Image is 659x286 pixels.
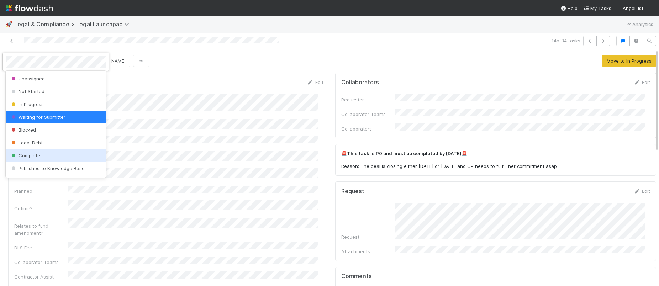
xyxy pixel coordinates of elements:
span: Legal Debt [10,140,43,145]
span: Blocked [10,127,36,133]
span: Complete [10,153,40,158]
span: In Progress [10,101,44,107]
span: Waiting for Submitter [10,114,65,120]
span: Unassigned [10,76,45,81]
span: Published to Knowledge Base [10,165,85,171]
span: Not Started [10,89,44,94]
